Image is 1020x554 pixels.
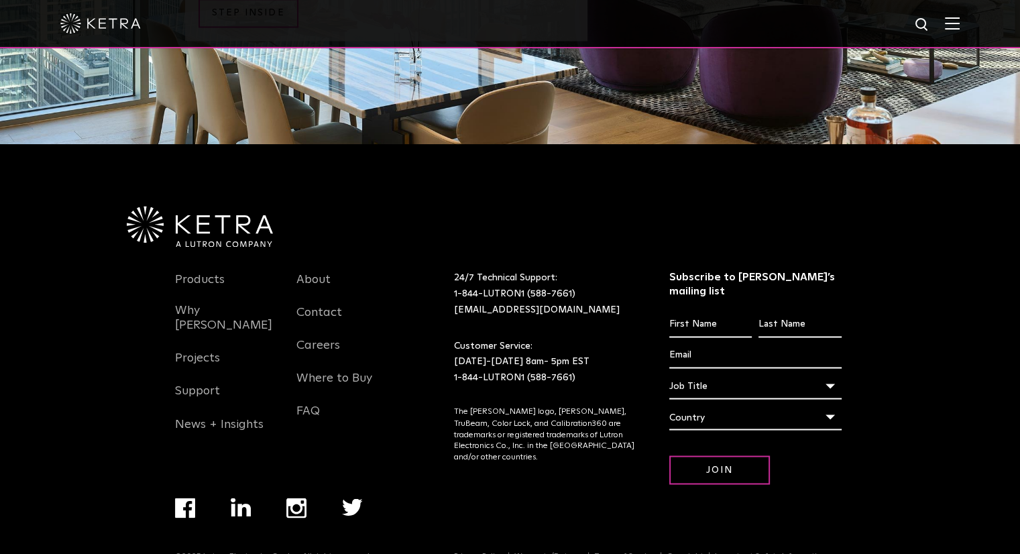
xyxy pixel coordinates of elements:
[296,272,331,303] a: About
[175,272,225,303] a: Products
[669,374,842,399] div: Job Title
[296,270,398,435] div: Navigation Menu
[296,305,342,336] a: Contact
[454,305,620,315] a: [EMAIL_ADDRESS][DOMAIN_NAME]
[669,455,770,484] input: Join
[175,303,277,349] a: Why [PERSON_NAME]
[296,404,320,435] a: FAQ
[945,17,960,30] img: Hamburger%20Nav.svg
[454,339,636,386] p: Customer Service: [DATE]-[DATE] 8am- 5pm EST
[175,351,220,382] a: Projects
[175,417,264,447] a: News + Insights
[669,312,752,337] input: First Name
[286,498,306,518] img: instagram
[342,498,363,516] img: twitter
[296,338,340,369] a: Careers
[231,498,251,516] img: linkedin
[669,343,842,368] input: Email
[127,206,273,247] img: Ketra-aLutronCo_White_RGB
[175,270,277,447] div: Navigation Menu
[454,373,575,382] a: 1-844-LUTRON1 (588-7661)
[669,404,842,430] div: Country
[914,17,931,34] img: search icon
[758,312,841,337] input: Last Name
[60,13,141,34] img: ketra-logo-2019-white
[454,289,575,298] a: 1-844-LUTRON1 (588-7661)
[175,498,398,551] div: Navigation Menu
[454,270,636,318] p: 24/7 Technical Support:
[175,384,220,414] a: Support
[669,270,842,298] h3: Subscribe to [PERSON_NAME]’s mailing list
[175,498,195,518] img: facebook
[454,406,636,463] p: The [PERSON_NAME] logo, [PERSON_NAME], TruBeam, Color Lock, and Calibration360 are trademarks or ...
[296,371,372,402] a: Where to Buy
